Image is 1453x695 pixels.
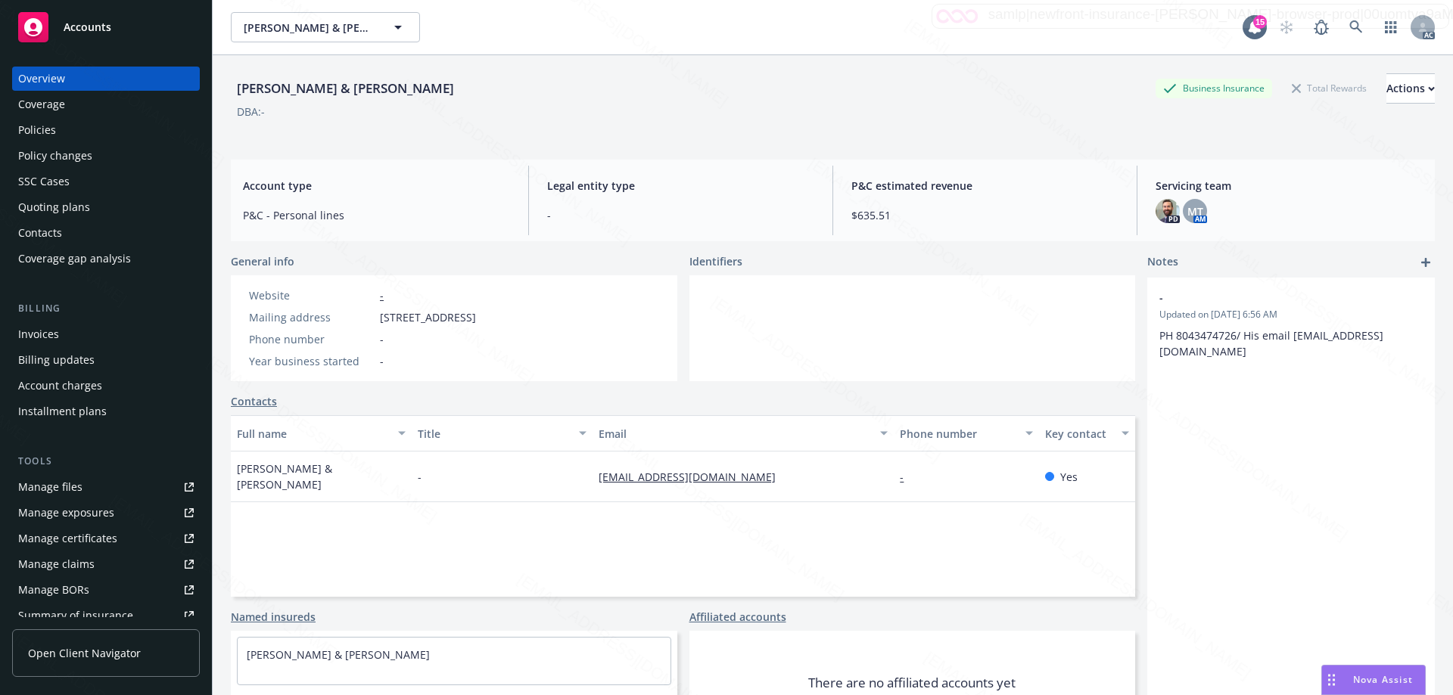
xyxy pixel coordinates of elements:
[249,331,374,347] div: Phone number
[1386,74,1435,103] div: Actions
[18,374,102,398] div: Account charges
[1341,12,1371,42] a: Search
[1147,253,1178,271] span: Notes
[12,501,200,525] a: Manage exposures
[900,470,916,484] a: -
[12,6,200,48] a: Accounts
[1284,79,1374,98] div: Total Rewards
[1353,673,1413,686] span: Nova Assist
[1060,469,1078,485] span: Yes
[12,454,200,469] div: Tools
[64,21,111,33] span: Accounts
[1147,278,1435,371] div: -Updated on [DATE] 6:56 AMPH 8043474726/ His email [EMAIL_ADDRESS][DOMAIN_NAME]
[18,247,131,271] div: Coverage gap analysis
[12,247,200,271] a: Coverage gap analysis
[599,426,871,442] div: Email
[12,348,200,372] a: Billing updates
[243,178,510,194] span: Account type
[247,647,430,662] a: [PERSON_NAME] & [PERSON_NAME]
[1322,666,1341,694] div: Drag to move
[18,322,59,346] div: Invoices
[1271,12,1302,42] a: Start snowing
[18,144,92,168] div: Policy changes
[894,415,1038,451] button: Phone number
[243,207,510,223] span: P&C - Personal lines
[18,195,90,219] div: Quoting plans
[18,118,56,142] div: Policies
[231,79,460,98] div: [PERSON_NAME] & [PERSON_NAME]
[12,322,200,346] a: Invoices
[12,475,200,499] a: Manage files
[28,645,141,661] span: Open Client Navigator
[18,501,114,525] div: Manage exposures
[547,178,814,194] span: Legal entity type
[380,331,384,347] span: -
[249,309,374,325] div: Mailing address
[689,253,742,269] span: Identifiers
[1156,79,1272,98] div: Business Insurance
[12,603,200,628] a: Summary of insurance
[1159,308,1423,321] span: Updated on [DATE] 6:56 AM
[380,309,476,325] span: [STREET_ADDRESS]
[18,475,82,499] div: Manage files
[18,552,95,576] div: Manage claims
[1159,290,1383,306] span: -
[18,348,95,372] div: Billing updates
[12,92,200,116] a: Coverage
[12,578,200,602] a: Manage BORs
[1045,426,1112,442] div: Key contact
[231,415,412,451] button: Full name
[418,426,570,442] div: Title
[689,609,786,625] a: Affiliated accounts
[1417,253,1435,271] a: add
[12,374,200,398] a: Account charges
[380,288,384,303] a: -
[249,353,374,369] div: Year business started
[1386,73,1435,104] button: Actions
[231,253,294,269] span: General info
[412,415,593,451] button: Title
[12,301,200,316] div: Billing
[1156,178,1423,194] span: Servicing team
[12,399,200,424] a: Installment plans
[851,207,1119,223] span: $635.51
[231,393,277,409] a: Contacts
[12,144,200,168] a: Policy changes
[18,603,133,628] div: Summary of insurance
[12,195,200,219] a: Quoting plans
[18,526,117,551] div: Manage certificates
[231,609,316,625] a: Named insureds
[1321,665,1426,695] button: Nova Assist
[12,67,200,91] a: Overview
[1376,12,1406,42] a: Switch app
[18,221,62,245] div: Contacts
[18,399,107,424] div: Installment plans
[808,674,1016,692] span: There are no affiliated accounts yet
[12,221,200,245] a: Contacts
[249,287,374,303] div: Website
[18,578,89,602] div: Manage BORs
[1187,203,1203,219] span: MT
[380,353,384,369] span: -
[593,415,894,451] button: Email
[244,20,375,36] span: [PERSON_NAME] & [PERSON_NAME]
[599,470,788,484] a: [EMAIL_ADDRESS][DOMAIN_NAME]
[12,169,200,194] a: SSC Cases
[1039,415,1135,451] button: Key contact
[1306,12,1336,42] a: Report a Bug
[237,461,406,492] span: [PERSON_NAME] & [PERSON_NAME]
[1159,328,1383,358] span: PH 8043474726/ His email [EMAIL_ADDRESS][DOMAIN_NAME]
[1253,15,1267,29] div: 15
[12,552,200,576] a: Manage claims
[18,169,70,194] div: SSC Cases
[851,178,1119,194] span: P&C estimated revenue
[1156,199,1180,223] img: photo
[18,67,65,91] div: Overview
[237,426,389,442] div: Full name
[547,207,814,223] span: -
[237,104,265,119] div: DBA: -
[900,426,1016,442] div: Phone number
[12,526,200,551] a: Manage certificates
[231,12,420,42] button: [PERSON_NAME] & [PERSON_NAME]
